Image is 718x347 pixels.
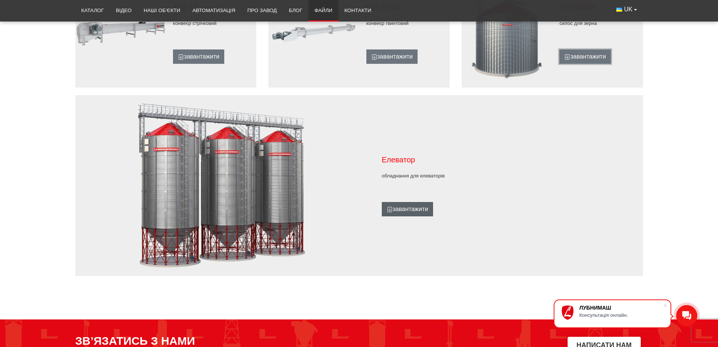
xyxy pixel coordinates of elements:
[366,20,442,27] p: конвеєр гвинтовий
[382,173,620,179] p: обладнання для елеваторів
[138,2,186,19] a: Наші об’єкти
[186,2,241,19] a: Автоматизація
[173,20,249,27] p: конвеєр стрічковий
[110,2,138,19] a: Відео
[241,2,283,19] a: Про завод
[338,2,377,19] a: Контакти
[610,2,643,17] button: UK
[283,2,308,19] a: Блог
[382,202,433,216] a: завантажити
[308,2,338,19] a: Файли
[366,49,418,64] a: завантажити
[382,154,620,165] p: Елеватор
[559,20,635,27] p: силос для зерна
[579,312,663,318] div: Консультація онлайн.
[173,49,224,64] a: завантажити
[75,2,110,19] a: Каталог
[579,305,663,311] div: ЛУБНИМАШ
[616,8,622,12] img: Українська
[624,5,632,14] span: UK
[559,49,611,64] a: завантажити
